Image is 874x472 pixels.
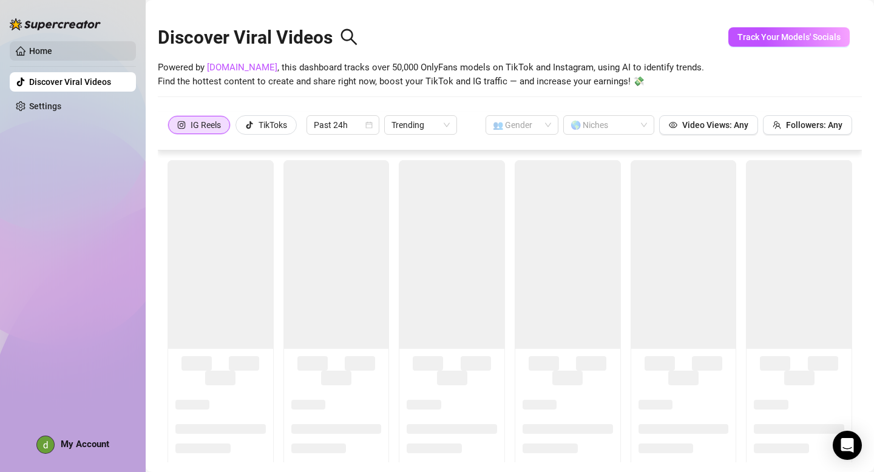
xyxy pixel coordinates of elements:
[191,116,221,134] div: IG Reels
[207,62,277,73] a: [DOMAIN_NAME]
[29,77,111,87] a: Discover Viral Videos
[177,121,186,129] span: instagram
[245,121,254,129] span: tik-tok
[682,120,748,130] span: Video Views: Any
[29,101,61,111] a: Settings
[340,28,358,46] span: search
[737,32,841,42] span: Track Your Models' Socials
[391,116,450,134] span: Trending
[669,121,677,129] span: eye
[10,18,101,30] img: logo-BBDzfeDw.svg
[659,115,758,135] button: Video Views: Any
[158,61,704,89] span: Powered by , this dashboard tracks over 50,000 OnlyFans models on TikTok and Instagram, using AI ...
[37,436,54,453] img: ACg8ocJ99mCCnvxjBJD3ydnaSzO-9_xlB29gst-3iUJZOcjK_v5cIg=s96-c
[786,120,842,130] span: Followers: Any
[158,26,358,49] h2: Discover Viral Videos
[61,439,109,450] span: My Account
[728,27,850,47] button: Track Your Models' Socials
[365,121,373,129] span: calendar
[314,116,372,134] span: Past 24h
[773,121,781,129] span: team
[29,46,52,56] a: Home
[763,115,852,135] button: Followers: Any
[259,116,287,134] div: TikToks
[833,431,862,460] div: Open Intercom Messenger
